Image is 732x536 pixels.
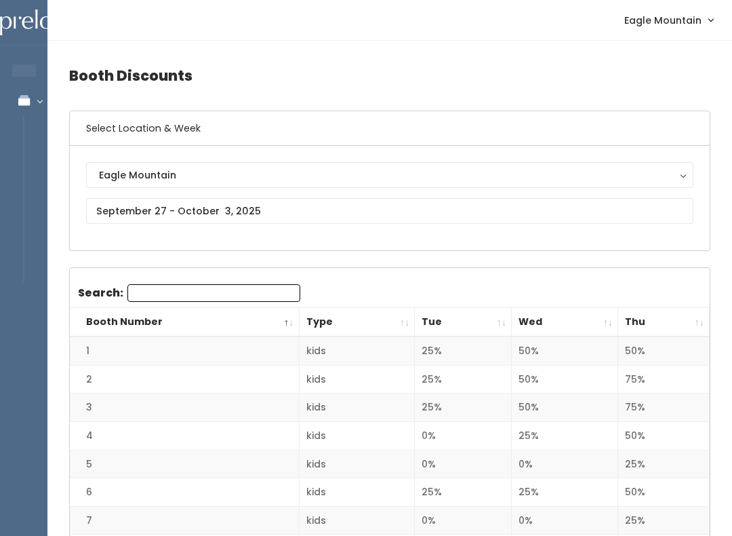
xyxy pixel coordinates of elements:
[618,422,710,451] td: 50%
[618,308,710,337] th: Thu: activate to sort column ascending
[618,450,710,478] td: 25%
[512,337,618,365] td: 50%
[70,111,710,146] h6: Select Location & Week
[415,422,512,451] td: 0%
[299,365,415,394] td: kids
[299,478,415,507] td: kids
[99,168,680,183] div: Eagle Mountain
[512,422,618,451] td: 25%
[415,365,512,394] td: 25%
[618,394,710,422] td: 75%
[86,198,693,224] input: September 27 - October 3, 2025
[70,394,299,422] td: 3
[70,506,299,535] td: 7
[415,506,512,535] td: 0%
[299,394,415,422] td: kids
[70,308,299,337] th: Booth Number: activate to sort column descending
[299,450,415,478] td: kids
[86,162,693,188] button: Eagle Mountain
[512,308,618,337] th: Wed: activate to sort column ascending
[618,337,710,365] td: 50%
[512,506,618,535] td: 0%
[611,5,727,35] a: Eagle Mountain
[618,478,710,507] td: 50%
[70,478,299,507] td: 6
[415,337,512,365] td: 25%
[299,308,415,337] th: Type: activate to sort column ascending
[299,422,415,451] td: kids
[415,394,512,422] td: 25%
[70,450,299,478] td: 5
[78,284,300,302] label: Search:
[624,13,701,28] span: Eagle Mountain
[299,337,415,365] td: kids
[70,337,299,365] td: 1
[512,365,618,394] td: 50%
[127,284,300,302] input: Search:
[512,450,618,478] td: 0%
[299,506,415,535] td: kids
[415,478,512,507] td: 25%
[69,57,710,94] h4: Booth Discounts
[618,506,710,535] td: 25%
[70,365,299,394] td: 2
[415,450,512,478] td: 0%
[618,365,710,394] td: 75%
[415,308,512,337] th: Tue: activate to sort column ascending
[512,478,618,507] td: 25%
[70,422,299,451] td: 4
[512,394,618,422] td: 50%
